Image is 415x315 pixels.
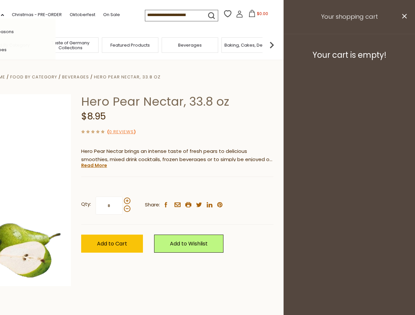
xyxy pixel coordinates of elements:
[94,74,161,80] a: Hero Pear Nectar, 33.8 oz
[44,40,97,50] a: Taste of Germany Collections
[224,43,275,48] a: Baking, Cakes, Desserts
[145,201,160,209] span: Share:
[110,43,150,48] a: Featured Products
[97,240,127,247] span: Add to Cart
[107,129,136,135] span: ( )
[81,235,143,253] button: Add to Cart
[265,38,278,52] img: next arrow
[109,129,134,136] a: 0 Reviews
[12,11,62,18] a: Christmas - PRE-ORDER
[70,11,95,18] a: Oktoberfest
[10,74,57,80] a: Food By Category
[244,10,272,20] button: $0.00
[81,162,107,169] a: Read More
[81,147,273,164] p: Hero Pear Nectar brings an intense taste of fresh pears to delicious smoothies, mixed drink cockt...
[81,94,273,109] h1: Hero Pear Nectar, 33.8 oz
[103,11,120,18] a: On Sale
[292,50,407,60] h3: Your cart is empty!
[62,74,89,80] a: Beverages
[81,200,91,208] strong: Qty:
[154,235,223,253] a: Add to Wishlist
[81,110,106,123] span: $8.95
[257,11,268,16] span: $0.00
[178,43,202,48] a: Beverages
[96,197,123,215] input: Qty:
